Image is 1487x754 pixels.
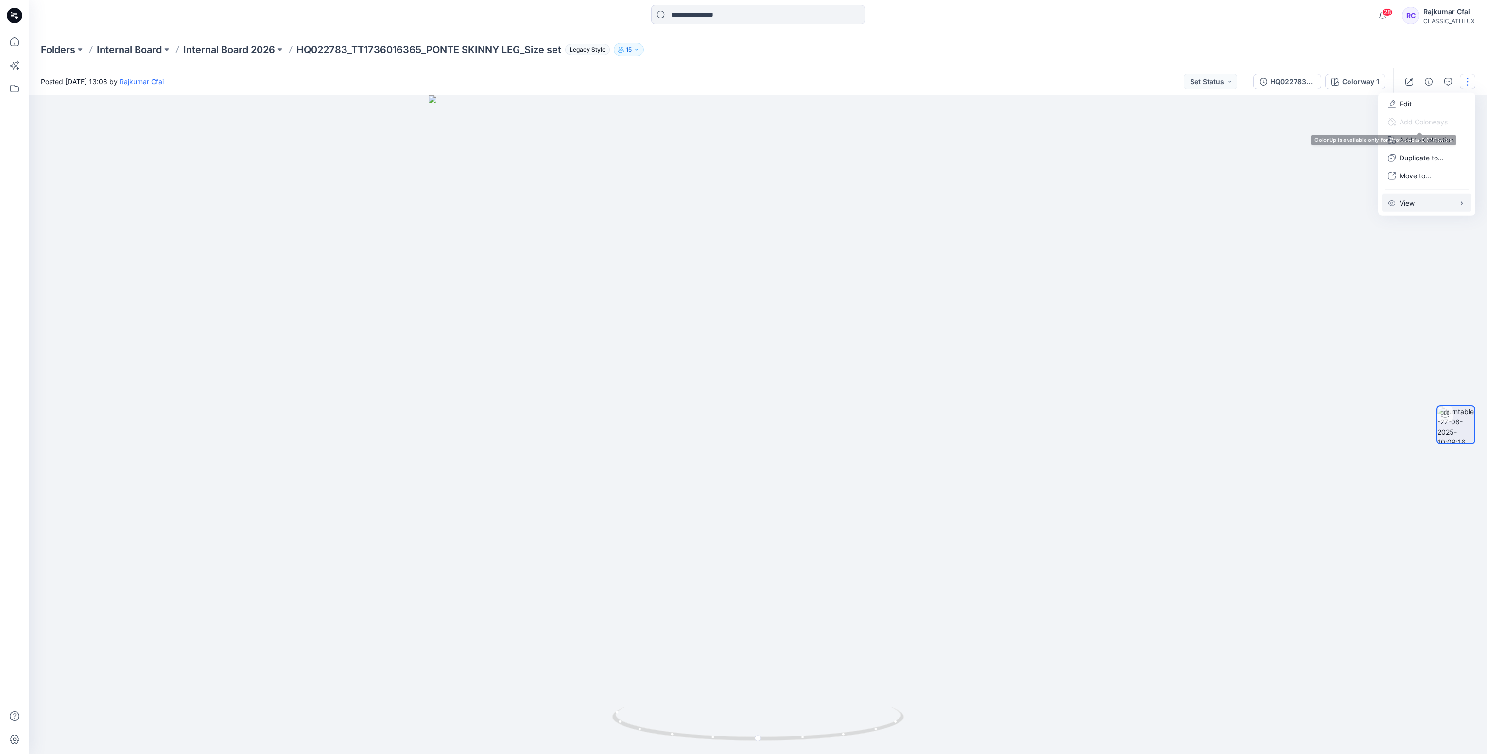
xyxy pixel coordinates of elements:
[41,43,75,56] a: Folders
[120,77,164,86] a: Rajkumar Cfai
[1400,198,1415,208] p: View
[1423,18,1475,25] div: CLASSIC_ATHLUX
[1253,74,1321,89] button: HQ022783_TT1736016365_PONTE SKINNY LEG_Size set
[1400,99,1412,109] a: Edit
[1421,74,1436,89] button: Details
[1423,6,1475,18] div: Rajkumar Cfai
[296,43,561,56] p: HQ022783_TT1736016365_PONTE SKINNY LEG_Size set
[1342,76,1379,87] div: Colorway 1
[1382,8,1393,16] span: 28
[1400,135,1454,145] p: Add to Collection
[1270,76,1315,87] div: HQ022783_TT1736016365_PONTE SKINNY LEG_Size set
[1325,74,1385,89] button: Colorway 1
[1402,7,1419,24] div: RC
[1400,171,1431,181] p: Move to...
[561,43,610,56] button: Legacy Style
[41,76,164,87] span: Posted [DATE] 13:08 by
[614,43,644,56] button: 15
[183,43,275,56] a: Internal Board 2026
[565,44,610,55] span: Legacy Style
[626,44,632,55] p: 15
[1400,153,1444,163] p: Duplicate to...
[97,43,162,56] a: Internal Board
[1437,406,1474,443] img: turntable-27-08-2025-10:09:16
